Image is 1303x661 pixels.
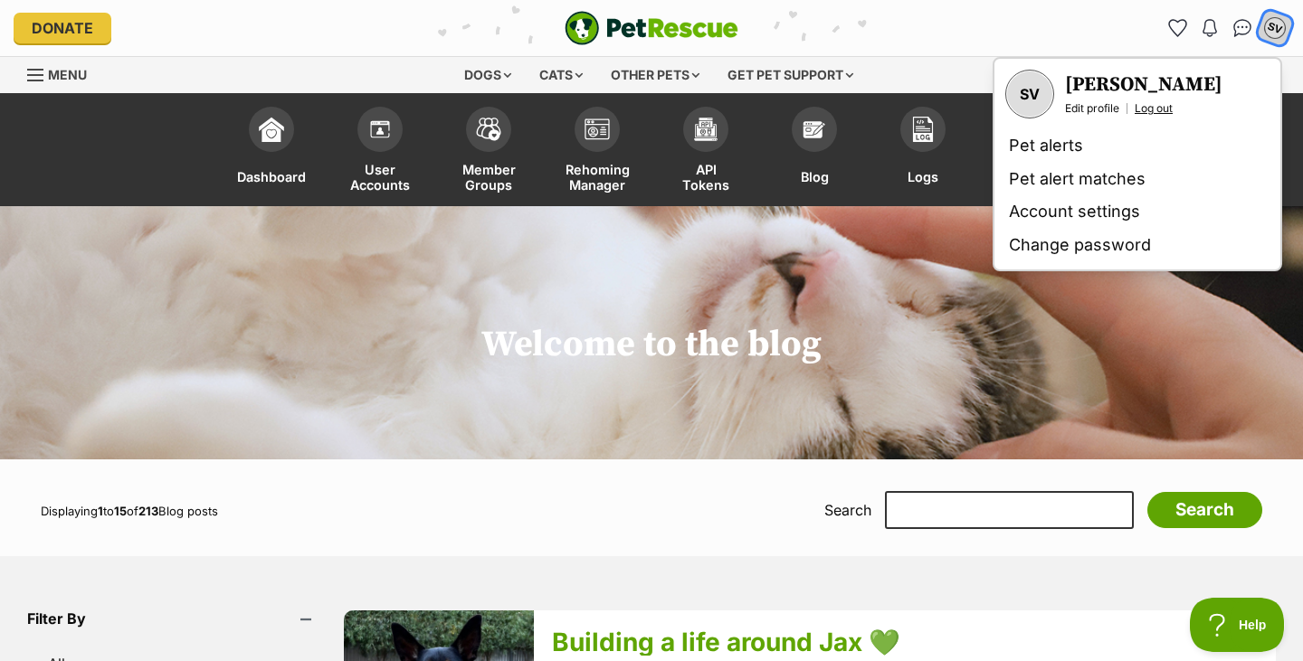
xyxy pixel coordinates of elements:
div: Cats [527,57,595,93]
a: Log out [1135,101,1173,116]
a: Account settings [1002,195,1273,229]
div: Dogs [452,57,524,93]
input: Search [1147,492,1262,528]
header: Filter By [27,610,326,627]
strong: 15 [114,504,127,518]
a: Menu [27,57,100,90]
img: group-profile-icon-3fa3cf56718a62981997c0bc7e787c4b2cf8bcc04b72c1350f741eb67cf2f40e.svg [585,118,610,140]
span: Rehoming Manager [566,161,630,193]
a: Your profile [1005,70,1054,118]
img: team-members-icon-5396bd8760b3fe7c0b43da4ab00e1e3bb1a5d9ba89233759b79545d2d3fc5d0d.svg [476,118,501,141]
a: Dashboard [217,98,326,206]
div: Get pet support [715,57,866,93]
strong: 1 [98,504,103,518]
a: Conversations [1228,14,1257,42]
span: Logs [908,161,938,193]
img: logo-e224e6f780fb5917bec1dbf3a21bbac754714ae5b6737aabdf751b685950b380.svg [565,11,738,45]
div: Other pets [598,57,712,93]
span: Displaying to of Blog posts [41,504,218,518]
div: SV [1263,16,1287,40]
a: Your profile [1065,72,1222,98]
div: SV [1007,71,1052,117]
a: Logs [869,98,977,206]
img: logs-icon-5bf4c29380941ae54b88474b1138927238aebebbc450bc62c8517511492d5a22.svg [910,117,936,142]
span: Menu [48,67,87,82]
strong: 213 [138,504,158,518]
a: Edit profile [1065,101,1119,116]
a: API Tokens [651,98,760,206]
a: Change password [1002,229,1273,262]
a: Tools [977,98,1086,206]
img: members-icon-d6bcda0bfb97e5ba05b48644448dc2971f67d37433e5abca221da40c41542bd5.svg [367,117,393,142]
a: Pet alert matches [1002,163,1273,196]
span: Member Groups [457,161,520,193]
a: Pet alerts [1002,129,1273,163]
img: blogs-icon-e71fceff818bbaa76155c998696f2ea9b8fc06abc828b24f45ee82a475c2fd99.svg [802,117,827,142]
label: Search [824,502,871,518]
a: User Accounts [326,98,434,206]
span: User Accounts [348,161,412,193]
ul: Account quick links [1163,14,1289,42]
a: Building a life around Jax 💚 [552,627,900,657]
a: Favourites [1163,14,1192,42]
img: notifications-46538b983faf8c2785f20acdc204bb7945ddae34d4c08c2a6579f10ce5e182be.svg [1203,19,1217,37]
button: My account [1256,9,1293,46]
iframe: Help Scout Beacon - Open [1190,598,1285,652]
span: API Tokens [674,161,737,193]
img: dashboard-icon-eb2f2d2d3e046f16d808141f083e7271f6b2e854fb5c12c21221c1fb7104beca.svg [259,117,284,142]
span: Blog [801,161,829,193]
img: chat-41dd97257d64d25036548639549fe6c8038ab92f7586957e7f3b1b290dea8141.svg [1233,19,1252,37]
a: Donate [14,13,111,43]
img: api-icon-849e3a9e6f871e3acf1f60245d25b4cd0aad652aa5f5372336901a6a67317bd8.svg [693,117,718,142]
span: Dashboard [237,161,306,193]
a: PetRescue [565,11,738,45]
a: Member Groups [434,98,543,206]
a: Rehoming Manager [543,98,651,206]
a: Blog [760,98,869,206]
h3: [PERSON_NAME] [1065,72,1222,98]
img: adc.png [645,1,657,14]
button: Notifications [1195,14,1224,42]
